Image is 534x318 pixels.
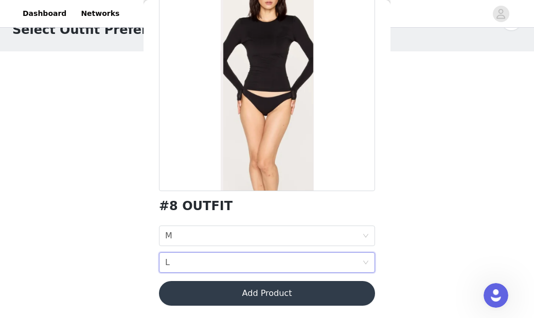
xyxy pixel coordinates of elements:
[159,199,233,213] h1: #8 OUTFIT
[363,233,369,240] i: icon: down
[484,283,508,308] iframe: Intercom live chat
[165,226,172,246] div: M
[16,2,73,25] a: Dashboard
[165,253,170,272] div: L
[159,281,375,306] button: Add Product
[363,259,369,267] i: icon: down
[496,6,506,22] div: avatar
[75,2,126,25] a: Networks
[12,21,181,39] h1: Select Outfit Preference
